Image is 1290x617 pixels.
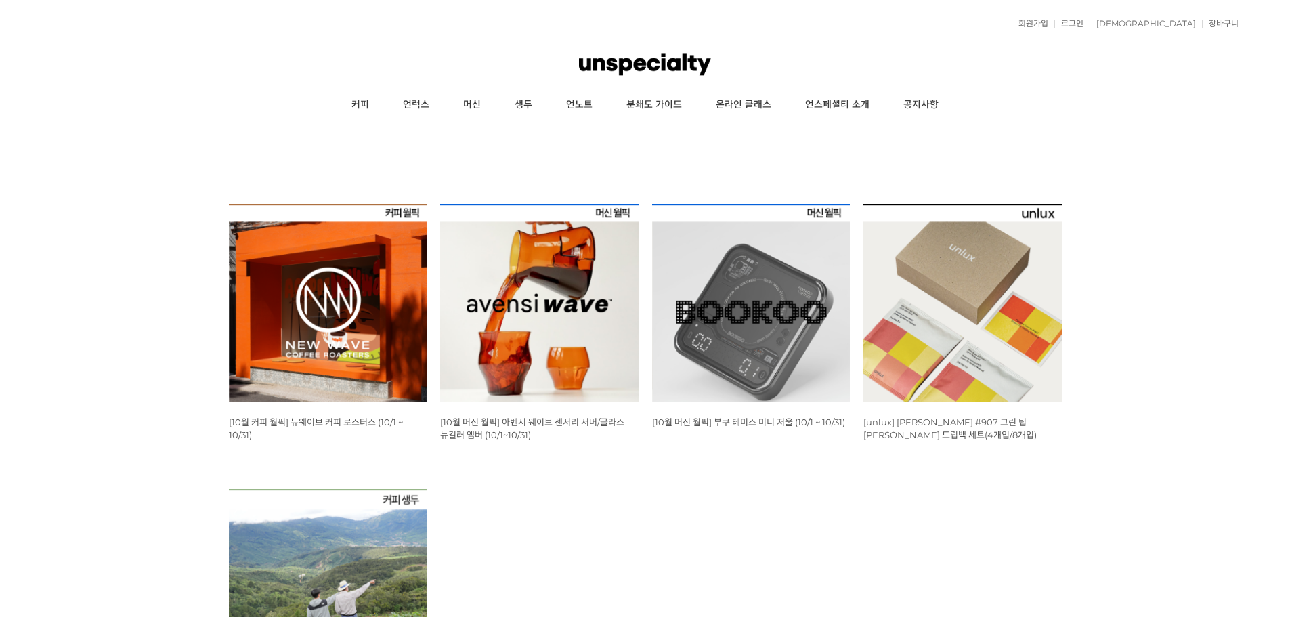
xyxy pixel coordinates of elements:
[788,88,886,122] a: 언스페셜티 소개
[609,88,699,122] a: 분쇄도 가이드
[699,88,788,122] a: 온라인 클래스
[440,204,639,402] img: [10월 머신 월픽] 아벤시 웨이브 센서리 서버/글라스 - 뉴컬러 앰버 (10/1~10/31)
[1090,20,1196,28] a: [DEMOGRAPHIC_DATA]
[1202,20,1239,28] a: 장바구니
[1012,20,1048,28] a: 회원가입
[498,88,549,122] a: 생두
[863,417,1037,440] a: [unlux] [PERSON_NAME] #907 그린 팁 [PERSON_NAME] 드립백 세트(4개입/8개입)
[652,204,851,402] img: [10월 머신 월픽] 부쿠 테미스 미니 저울 (10/1 ~ 10/31)
[335,88,386,122] a: 커피
[1054,20,1083,28] a: 로그인
[386,88,446,122] a: 언럭스
[863,204,1062,402] img: [unlux] 파나마 잰슨 #907 그린 팁 게이샤 워시드 드립백 세트(4개입/8개입)
[652,417,845,427] a: [10월 머신 월픽] 부쿠 테미스 미니 저울 (10/1 ~ 10/31)
[440,417,630,440] a: [10월 머신 월픽] 아벤시 웨이브 센서리 서버/글라스 - 뉴컬러 앰버 (10/1~10/31)
[579,44,710,85] img: 언스페셜티 몰
[229,417,403,440] a: [10월 커피 월픽] 뉴웨이브 커피 로스터스 (10/1 ~ 10/31)
[229,204,427,402] img: [10월 커피 월픽] 뉴웨이브 커피 로스터스 (10/1 ~ 10/31)
[549,88,609,122] a: 언노트
[886,88,955,122] a: 공지사항
[446,88,498,122] a: 머신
